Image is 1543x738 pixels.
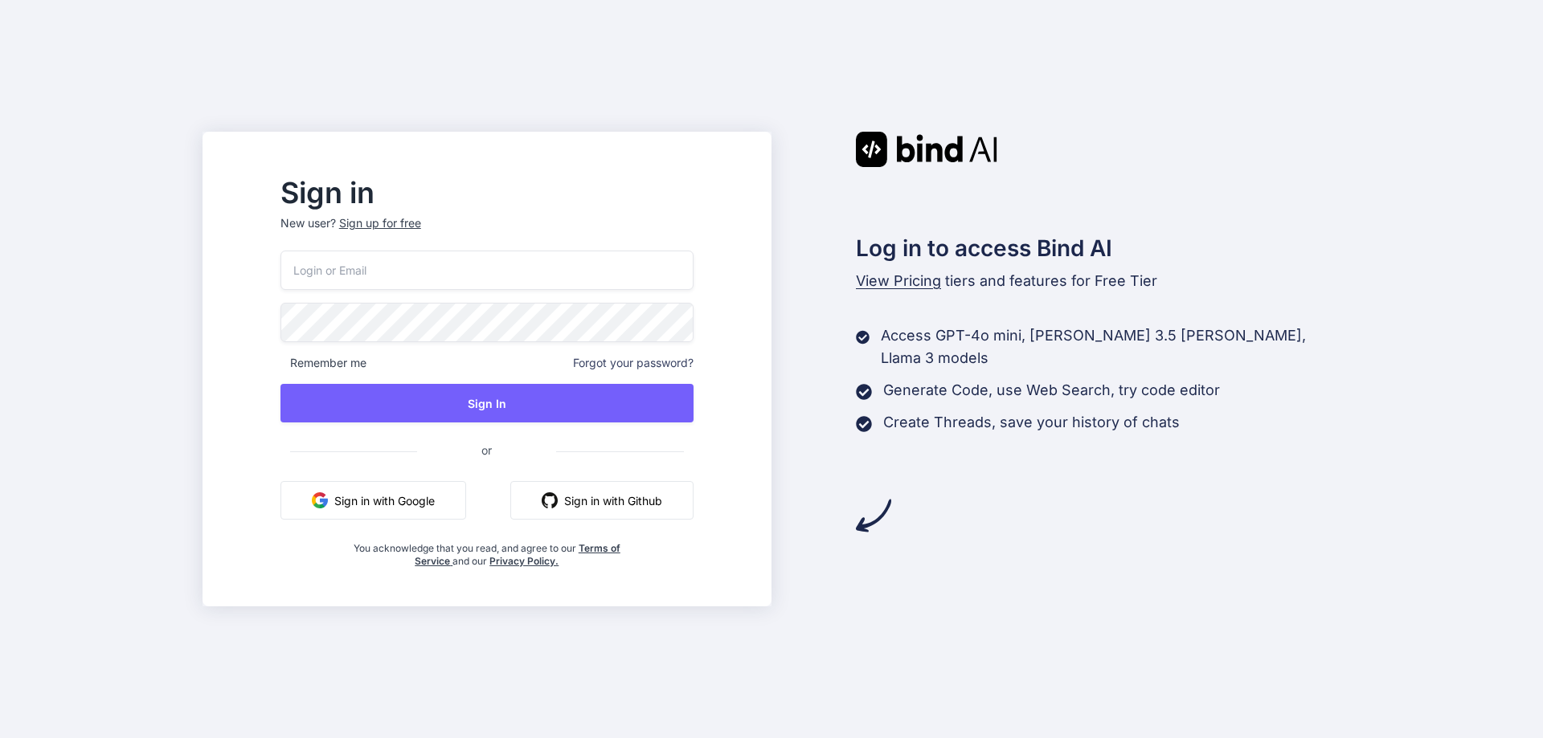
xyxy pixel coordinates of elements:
img: Bind AI logo [856,132,997,167]
img: github [542,492,558,508]
div: You acknowledge that you read, and agree to our and our [349,532,624,568]
div: Sign up for free [339,215,421,231]
button: Sign In [280,384,694,422]
span: or [417,430,556,470]
p: New user? [280,215,694,251]
button: Sign in with Google [280,481,466,520]
span: Remember me [280,355,366,371]
h2: Log in to access Bind AI [856,231,1341,265]
a: Privacy Policy. [489,555,559,567]
p: Generate Code, use Web Search, try code editor [883,379,1220,402]
p: tiers and features for Free Tier [856,270,1341,292]
img: arrow [856,498,891,533]
p: Access GPT-4o mini, [PERSON_NAME] 3.5 [PERSON_NAME], Llama 3 models [881,324,1340,369]
button: Sign in with Github [510,481,694,520]
p: Create Threads, save your history of chats [883,411,1180,434]
h2: Sign in [280,180,694,206]
span: View Pricing [856,272,941,289]
img: google [312,492,328,508]
input: Login or Email [280,251,694,290]
span: Forgot your password? [573,355,694,371]
a: Terms of Service [415,542,620,567]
